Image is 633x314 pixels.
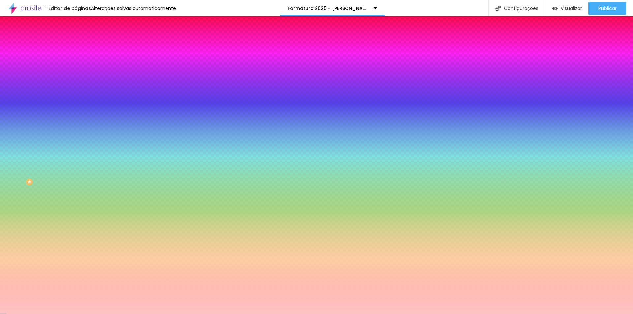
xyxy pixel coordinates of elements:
[495,6,501,11] img: Icone
[598,6,617,11] span: Publicar
[588,2,626,15] button: Publicar
[91,6,176,11] div: Alterações salvas automaticamente
[552,6,558,11] img: view-1.svg
[561,6,582,11] span: Visualizar
[45,6,91,11] div: Editor de páginas
[545,2,588,15] button: Visualizar
[288,6,369,11] p: Formatura 2025 - [PERSON_NAME]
